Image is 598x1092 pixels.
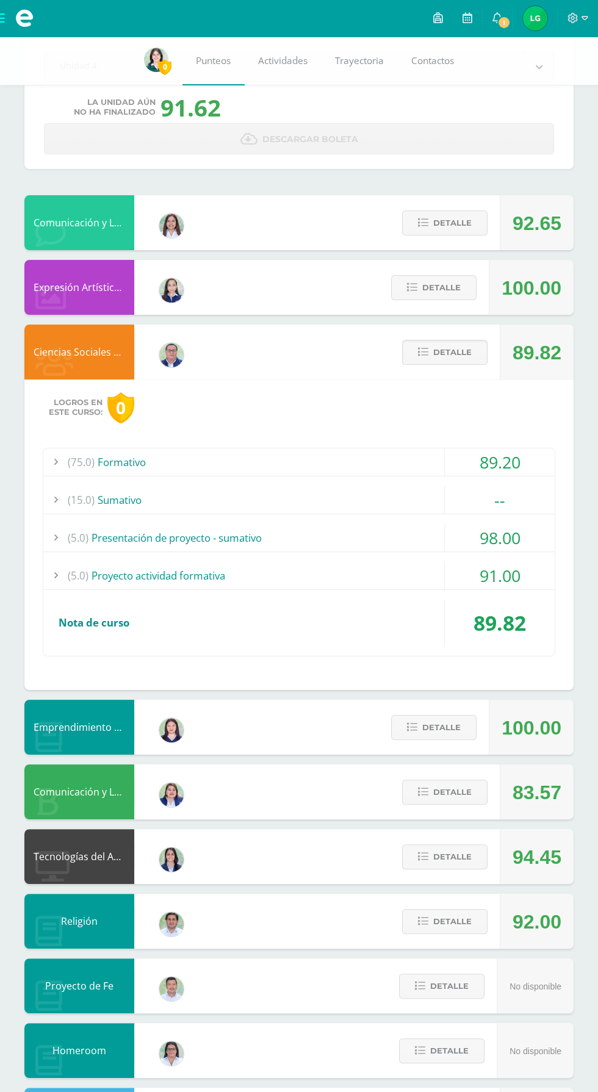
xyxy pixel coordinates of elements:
button: Detalle [402,844,488,869]
img: c1c1b07ef08c5b34f56a5eb7b3c08b85.png [159,343,184,367]
div: Emprendimiento para la Productividad [24,700,134,755]
span: Nota de curso [59,616,129,630]
span: (75.0) [68,448,95,476]
span: No disponible [510,1046,561,1056]
span: Punteos [196,54,231,67]
img: 97caf0f34450839a27c93473503a1ec1.png [159,783,184,807]
button: Detalle [391,275,477,300]
button: Detalle [402,780,488,805]
div: 92.00 [513,894,561,949]
span: Descargar boleta [262,124,358,154]
div: Comunicación y Lenguaje, Inglés [24,195,134,250]
div: 98.00 [445,524,555,551]
div: 100.00 [502,260,561,315]
div: Religión [24,894,134,949]
div: 89.20 [445,448,555,476]
div: Proyecto de Fe [24,958,134,1013]
div: Homeroom [24,1023,134,1078]
button: Detalle [391,715,477,740]
span: Trayectoria [335,54,384,67]
img: 7489ccb779e23ff9f2c3e89c21f82ed0.png [159,847,184,872]
span: Detalle [430,1040,469,1062]
a: Punteos [182,37,245,85]
img: 341d98b4af7301a051bfb6365f8299c3.png [159,1041,184,1066]
span: Actividades [258,54,308,67]
div: 91.00 [445,562,555,589]
div: 83.57 [513,765,561,820]
button: Detalle [402,210,488,235]
span: 1 [497,16,511,29]
div: Proyecto actividad formativa [43,562,555,589]
div: -- [445,486,555,514]
span: (15.0) [68,486,95,514]
img: f767cae2d037801592f2ba1a5db71a2a.png [159,912,184,936]
div: 89.82 [445,600,555,646]
span: 0 [158,59,171,74]
span: Detalle [422,716,461,739]
span: Logros en este curso: [49,398,103,417]
div: Sumativo [43,486,555,514]
img: 360951c6672e02766e5b7d72674f168c.png [159,278,184,303]
button: Detalle [399,1038,485,1063]
div: 92.65 [513,196,561,251]
img: 585d333ccf69bb1c6e5868c8cef08dba.png [159,977,184,1001]
span: Contactos [411,54,454,67]
img: acecb51a315cac2de2e3deefdb732c9f.png [159,214,184,238]
div: Tecnologías del Aprendizaje y la Comunicación: Computación [24,829,134,884]
button: Detalle [402,909,488,934]
a: Contactos [398,37,468,85]
div: Presentación de proyecto - sumativo [43,524,555,551]
img: 30f3d87f9934a48f68ba91f034c32408.png [523,6,547,31]
div: Comunicación y Lenguaje, Idioma Español [24,764,134,819]
img: 75d9deeb5eb39d191c4714c0e1a187b5.png [144,48,168,72]
span: (5.0) [68,562,88,589]
span: Detalle [430,975,469,997]
img: a452c7054714546f759a1a740f2e8572.png [159,718,184,742]
div: 89.82 [513,325,561,380]
span: Detalle [422,276,461,299]
a: Trayectoria [322,37,398,85]
button: Detalle [402,340,488,365]
div: Formativo [43,448,555,476]
div: 91.62 [160,92,221,123]
span: La unidad aún no ha finalizado [74,98,156,117]
button: Detalle [399,974,485,999]
span: Detalle [433,341,472,364]
span: No disponible [510,982,561,991]
span: Detalle [433,910,472,933]
a: Actividades [245,37,322,85]
span: (5.0) [68,524,88,551]
span: Detalle [433,781,472,803]
div: Ciencias Sociales y Formación Ciudadana [24,325,134,379]
div: 0 [107,392,134,423]
span: Detalle [433,846,472,868]
div: Expresión Artística ARTES PLÁSTICAS [24,260,134,315]
div: 100.00 [502,700,561,755]
div: 94.45 [513,830,561,885]
span: Detalle [433,212,472,234]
